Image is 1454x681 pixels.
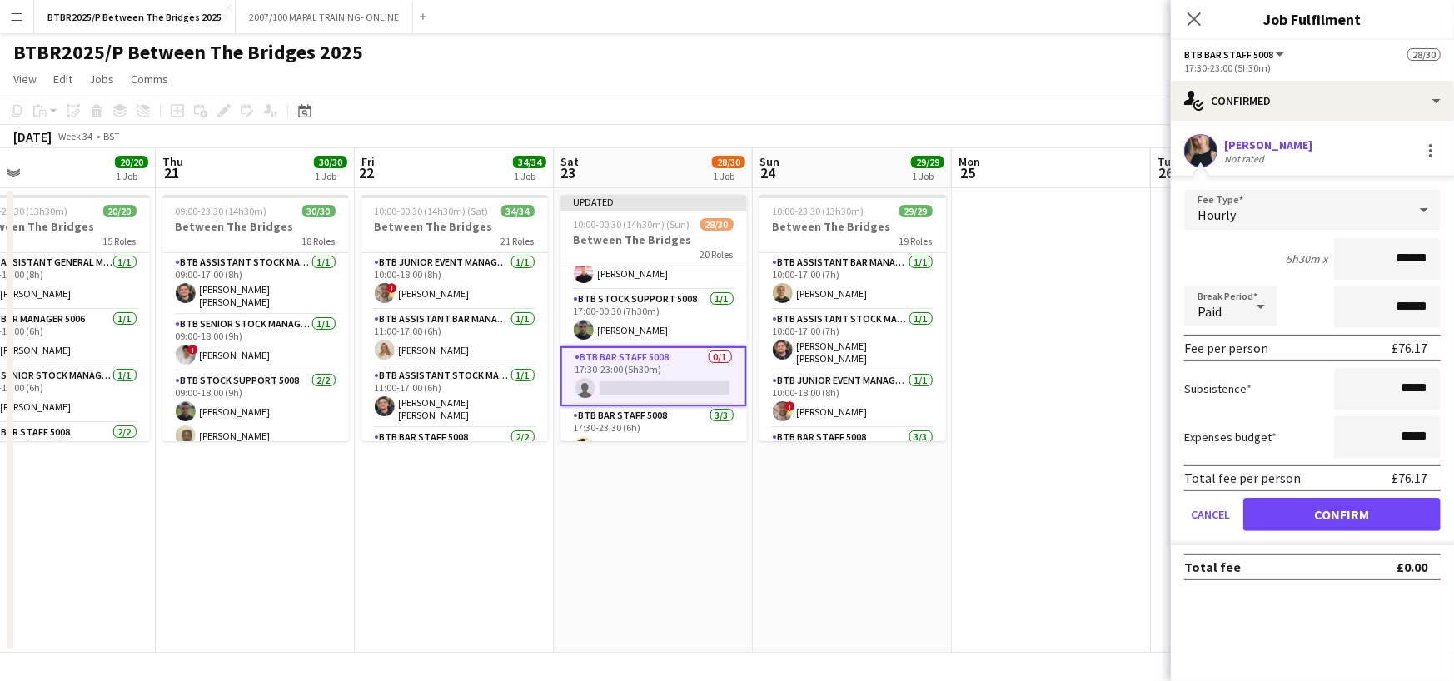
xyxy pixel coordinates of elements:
span: Edit [53,72,72,87]
span: 20/20 [115,156,148,168]
h1: BTBR2025/P Between The Bridges 2025 [13,40,363,65]
span: 30/30 [302,205,336,217]
h3: Between The Bridges [560,232,747,247]
span: 28/30 [1407,48,1441,61]
h3: Between The Bridges [759,219,946,234]
app-card-role: BTB Assistant Stock Manager 50061/111:00-17:00 (6h)[PERSON_NAME] [PERSON_NAME] [361,366,548,428]
div: 1 Job [713,170,744,182]
div: [PERSON_NAME] [1224,137,1312,152]
div: £76.17 [1392,470,1427,486]
span: 15 Roles [103,235,137,247]
span: 09:00-23:30 (14h30m) [176,205,267,217]
button: 2007/100 MAPAL TRAINING- ONLINE [236,1,413,33]
span: Comms [131,72,168,87]
span: 28/30 [700,218,734,231]
div: Not rated [1224,152,1267,165]
span: Hourly [1198,206,1236,223]
app-job-card: 10:00-00:30 (14h30m) (Sat)34/34Between The Bridges21 RolesBTB Junior Event Manager 50391/110:00-1... [361,195,548,441]
a: Comms [124,68,175,90]
span: 23 [558,163,579,182]
span: 24 [757,163,779,182]
span: 19 Roles [899,235,933,247]
div: BST [103,130,120,142]
span: 34/34 [501,205,535,217]
span: Mon [959,154,980,169]
app-job-card: Updated10:00-00:30 (14h30m) (Sun)28/30Between The Bridges20 Roles17:00-00:30 (7h30m)[PERSON_NAME]... [560,195,747,441]
div: £0.00 [1397,559,1427,575]
span: 34/34 [513,156,546,168]
span: Tue [1158,154,1177,169]
span: 30/30 [314,156,347,168]
span: Sat [560,154,579,169]
h3: Between The Bridges [361,219,548,234]
app-card-role: BTB Junior Event Manager 50391/110:00-18:00 (8h)![PERSON_NAME] [361,253,548,310]
app-job-card: 10:00-23:30 (13h30m)29/29Between The Bridges19 RolesBTB Assistant Bar Manager 50061/110:00-17:00 ... [759,195,946,441]
span: ! [387,283,397,293]
div: Fee per person [1184,340,1268,356]
h3: Between The Bridges [162,219,349,234]
div: Updated [560,195,747,208]
a: View [7,68,43,90]
div: Total fee [1184,559,1241,575]
app-card-role: BTB Assistant Bar Manager 50061/111:00-17:00 (6h)[PERSON_NAME] [361,310,548,366]
label: Expenses budget [1184,430,1277,445]
span: Fri [361,154,375,169]
span: 20/20 [103,205,137,217]
app-card-role: BTB Bar Staff 50083/317:30-23:30 (6h)[PERSON_NAME] [560,406,747,511]
button: BTB Bar Staff 5008 [1184,48,1287,61]
span: Jobs [89,72,114,87]
span: 10:00-00:30 (14h30m) (Sat) [375,205,489,217]
app-card-role: BTB Senior Stock Manager 50061/109:00-18:00 (9h)![PERSON_NAME] [162,315,349,371]
div: 1 Job [315,170,346,182]
app-job-card: 09:00-23:30 (14h30m)30/30Between The Bridges18 RolesBTB Assistant Stock Manager 50061/109:00-17:0... [162,195,349,441]
div: 5h30m x [1286,251,1327,266]
span: 10:00-00:30 (14h30m) (Sun) [574,218,690,231]
app-card-role: BTB Assistant Bar Manager 50061/110:00-17:00 (7h)[PERSON_NAME] [759,253,946,310]
h3: Job Fulfilment [1171,8,1454,30]
span: ! [188,345,198,355]
app-card-role: BTB Stock support 50081/117:00-00:30 (7h30m)[PERSON_NAME] [560,290,747,346]
button: BTBR2025/P Between The Bridges 2025 [34,1,236,33]
span: BTB Bar Staff 5008 [1184,48,1273,61]
app-card-role: BTB Stock support 50082/209:00-18:00 (9h)[PERSON_NAME][PERSON_NAME] [162,371,349,452]
div: 1 Job [116,170,147,182]
span: 21 [160,163,183,182]
app-card-role: BTB Junior Event Manager 50391/110:00-18:00 (8h)![PERSON_NAME] [759,371,946,428]
a: Edit [47,68,79,90]
div: 17:30-23:00 (5h30m) [1184,62,1441,74]
span: 20 Roles [700,248,734,261]
span: 29/29 [911,156,944,168]
app-card-role: BTB Bar Staff 50080/117:30-23:00 (5h30m) [560,346,747,406]
span: Paid [1198,303,1222,320]
div: Confirmed [1171,81,1454,121]
span: ! [785,401,795,411]
app-card-role: BTB Assistant Stock Manager 50061/110:00-17:00 (7h)[PERSON_NAME] [PERSON_NAME] [759,310,946,371]
app-card-role: BTB Bar Staff 50083/3 [759,428,946,533]
div: Total fee per person [1184,470,1301,486]
span: Week 34 [55,130,97,142]
span: 21 Roles [501,235,535,247]
app-card-role: BTB Assistant Stock Manager 50061/109:00-17:00 (8h)[PERSON_NAME] [PERSON_NAME] [162,253,349,315]
span: View [13,72,37,87]
span: 18 Roles [302,235,336,247]
span: 10:00-23:30 (13h30m) [773,205,864,217]
span: Thu [162,154,183,169]
button: Cancel [1184,498,1237,531]
app-card-role: BTB Bar Staff 50082/2 [361,428,548,509]
span: 28/30 [712,156,745,168]
a: Jobs [82,68,121,90]
div: 1 Job [514,170,545,182]
span: 26 [1155,163,1177,182]
div: 1 Job [912,170,944,182]
button: Confirm [1243,498,1441,531]
span: 22 [359,163,375,182]
span: 29/29 [899,205,933,217]
label: Subsistence [1184,381,1252,396]
div: [DATE] [13,128,52,145]
span: 25 [956,163,980,182]
span: Sun [759,154,779,169]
